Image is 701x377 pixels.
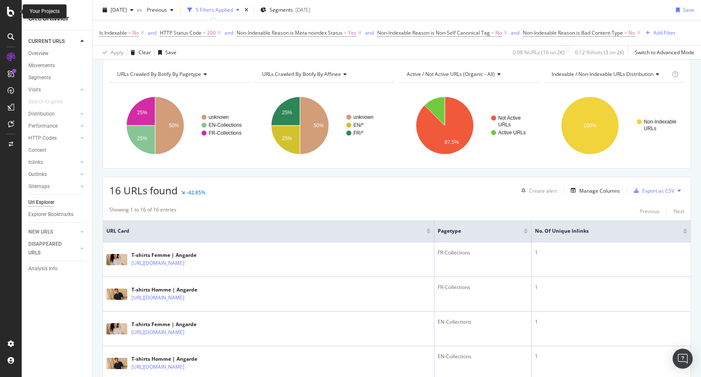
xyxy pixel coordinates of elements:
[544,89,684,162] div: A chart.
[109,183,178,197] span: 16 URLs found
[438,353,528,360] div: EN-Collections
[207,27,216,39] span: 200
[640,206,660,216] button: Previous
[111,49,124,56] div: Apply
[28,122,58,131] div: Performance
[28,240,71,257] div: DISAPPEARED URLS
[106,227,424,235] span: URL Card
[169,123,179,128] text: 50%
[116,68,242,81] h4: URLs Crawled By Botify By pagetype
[673,206,684,216] button: Next
[438,318,528,326] div: EN-Collections
[106,289,127,300] img: main image
[28,85,41,94] div: Visits
[257,3,314,17] button: Segments[DATE]
[209,122,242,128] text: EN-Collections
[260,68,387,81] h4: URLs Crawled By Botify By affinee
[28,170,78,179] a: Outlinks
[28,49,48,58] div: Overview
[28,182,78,191] a: Sitemaps
[642,187,674,194] div: Export as CSV
[28,146,46,155] div: Content
[314,123,324,128] text: 50%
[535,249,687,256] div: 1
[28,37,65,46] div: CURRENT URLS
[523,29,623,36] span: Non-Indexable Reason is Bad Content-Type
[498,130,526,136] text: Active URLs
[377,29,490,36] span: Non-Indexable Reason is Non-Self Canonical Tag
[353,114,373,120] text: unknown
[139,49,151,56] div: Clear
[131,294,184,302] a: [URL][DOMAIN_NAME]
[518,184,557,197] button: Create alert
[579,187,620,194] div: Manage Columns
[117,70,201,78] span: URLs Crawled By Botify By pagetype
[28,264,58,273] div: Analysis Info
[673,208,684,215] div: Next
[155,46,177,59] button: Save
[550,68,670,81] h4: Indexable / Non-Indexable URLs Distribution
[399,89,538,162] svg: A chart.
[28,134,57,143] div: HTTP Codes
[28,210,86,219] a: Explorer Bookmarks
[137,6,144,13] span: vs
[535,284,687,291] div: 1
[584,123,597,128] text: 100%
[28,61,55,70] div: Movements
[132,27,139,39] span: No
[28,170,47,179] div: Outlinks
[535,318,687,326] div: 1
[209,130,242,136] text: FR-Collections
[262,70,341,78] span: URLs Crawled By Botify By affinee
[109,206,177,216] div: Showing 1 to 16 of 16 entries
[348,27,356,39] span: Yes
[99,29,127,36] span: Is Indexable
[438,227,511,235] span: pagetype
[187,189,205,196] div: -42.85%
[683,6,694,13] div: Save
[131,328,184,337] a: [URL][DOMAIN_NAME]
[28,158,78,167] a: Inlinks
[282,110,292,116] text: 25%
[495,27,502,39] span: No
[28,146,86,155] a: Content
[144,3,177,17] button: Previous
[28,198,54,207] div: Url Explorer
[28,73,86,82] a: Segments
[438,284,528,291] div: FR-Collections
[237,29,343,36] span: Non-Indexable Reason is Meta noindex Status
[567,186,620,196] button: Manage Columns
[254,89,393,162] div: A chart.
[513,49,565,56] div: 0.98 % URLs ( 16 on 2K )
[438,249,528,256] div: FR-Collections
[224,29,233,36] div: and
[642,28,676,38] button: Add Filter
[28,85,78,94] a: Visits
[575,49,624,56] div: 0.12 % Visits ( 3 on 2K )
[165,49,177,56] div: Save
[128,29,131,36] span: =
[131,355,212,363] div: T-shirts Homme | Angarde
[28,228,53,236] div: NEW URLS
[631,46,694,59] button: Switch to Advanced Mode
[28,49,86,58] a: Overview
[131,363,184,371] a: [URL][DOMAIN_NAME]
[511,29,519,36] div: and
[644,119,676,125] text: Non-Indexable
[160,29,202,36] span: HTTP Status Code
[28,264,86,273] a: Analysis Info
[653,29,676,36] div: Add Filter
[131,259,184,267] a: [URL][DOMAIN_NAME]
[127,46,151,59] button: Clear
[203,29,206,36] span: =
[109,89,248,162] svg: A chart.
[365,29,374,37] button: and
[106,323,127,334] img: main image
[99,46,124,59] button: Apply
[511,29,519,37] button: and
[28,134,78,143] a: HTTP Codes
[209,114,229,120] text: unknown
[137,110,147,116] text: 25%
